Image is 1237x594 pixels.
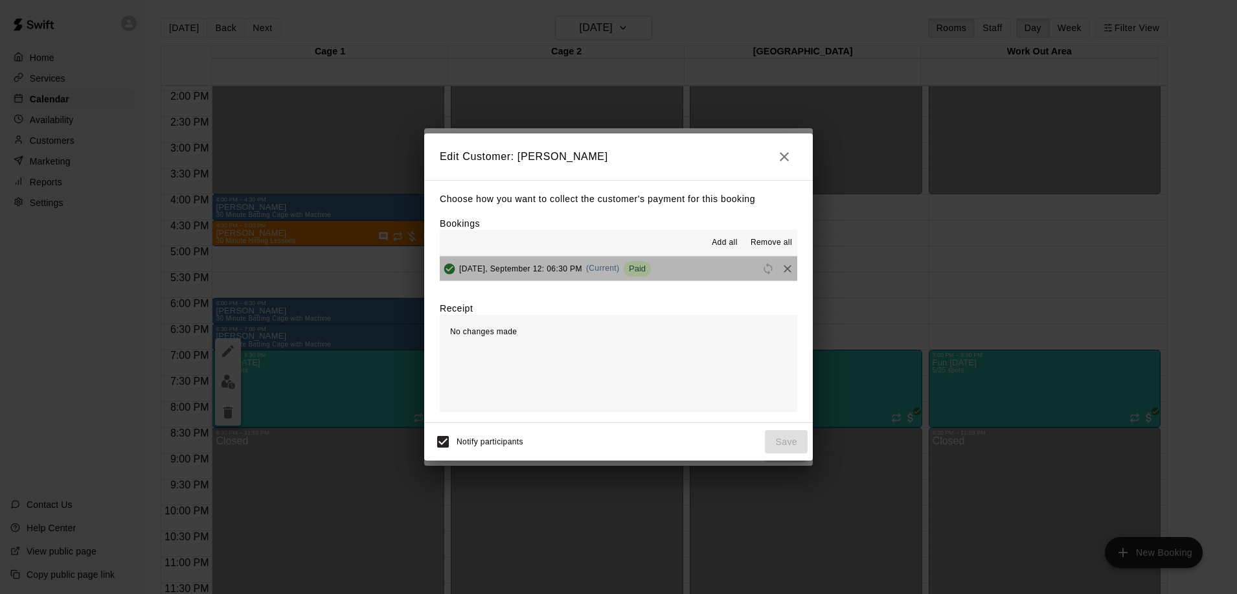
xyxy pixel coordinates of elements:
[440,257,797,280] button: Added & Paid[DATE], September 12: 06:30 PM(Current)PaidRescheduleRemove
[758,263,778,273] span: Reschedule
[459,264,582,273] span: [DATE], September 12: 06:30 PM
[751,236,792,249] span: Remove all
[704,233,745,253] button: Add all
[586,264,620,273] span: (Current)
[424,133,813,180] h2: Edit Customer: [PERSON_NAME]
[440,218,480,229] label: Bookings
[712,236,738,249] span: Add all
[440,191,797,207] p: Choose how you want to collect the customer's payment for this booking
[624,264,651,273] span: Paid
[457,437,523,446] span: Notify participants
[440,259,459,279] button: Added & Paid
[440,302,473,315] label: Receipt
[778,263,797,273] span: Remove
[745,233,797,253] button: Remove all
[450,327,517,336] span: No changes made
